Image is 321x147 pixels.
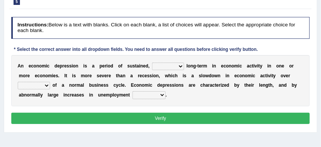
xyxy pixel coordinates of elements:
[268,63,269,69] b: i
[265,73,267,78] b: t
[214,73,218,78] b: w
[119,83,121,88] b: c
[260,63,263,69] b: y
[224,63,226,69] b: c
[210,83,213,88] b: a
[69,83,72,88] b: n
[266,83,268,88] b: g
[143,63,146,69] b: e
[110,92,113,98] b: p
[46,63,47,69] b: i
[192,73,194,78] b: a
[55,63,57,69] b: d
[98,92,101,98] b: u
[81,83,83,88] b: a
[152,73,153,78] b: i
[171,73,172,78] b: i
[252,63,254,69] b: t
[29,63,31,69] b: e
[281,83,284,88] b: n
[167,83,170,88] b: e
[146,63,148,69] b: d
[23,73,26,78] b: o
[107,73,109,78] b: r
[286,73,289,78] b: e
[69,63,72,69] b: s
[98,83,101,88] b: n
[17,22,48,28] b: Instructions:
[99,63,102,69] b: p
[48,73,52,78] b: m
[259,63,260,69] b: t
[189,83,191,88] b: a
[56,73,58,78] b: s
[119,92,123,98] b: m
[26,73,27,78] b: r
[43,73,45,78] b: n
[30,92,32,98] b: r
[135,63,137,69] b: t
[38,92,39,98] b: l
[166,92,167,98] b: .
[188,63,190,69] b: o
[138,73,140,78] b: r
[101,83,103,88] b: e
[94,83,97,88] b: s
[79,92,82,98] b: e
[24,92,27,98] b: n
[175,73,178,78] b: h
[72,83,75,88] b: o
[227,83,229,88] b: d
[18,63,21,69] b: A
[212,63,213,69] b: i
[81,73,85,78] b: m
[284,83,287,88] b: d
[169,73,171,78] b: h
[106,63,108,69] b: i
[74,92,77,98] b: a
[224,83,227,88] b: e
[247,63,249,69] b: a
[131,73,133,78] b: a
[53,73,56,78] b: e
[72,63,73,69] b: i
[281,73,283,78] b: o
[127,63,130,69] b: s
[134,83,137,88] b: c
[52,92,53,98] b: r
[203,83,205,88] b: h
[88,73,90,78] b: r
[225,73,227,78] b: i
[130,63,132,69] b: u
[203,63,207,69] b: m
[216,83,219,88] b: e
[249,63,252,69] b: c
[102,73,104,78] b: v
[260,73,263,78] b: a
[64,63,67,69] b: e
[205,83,208,88] b: a
[267,73,268,78] b: i
[19,92,21,98] b: a
[67,63,69,69] b: s
[113,92,114,98] b: l
[49,92,52,98] b: a
[165,73,168,78] b: w
[149,83,150,88] b: i
[148,63,149,69] b: ,
[252,73,253,78] b: i
[11,113,310,124] button: Verify
[83,83,84,88] b: l
[72,92,74,98] b: e
[271,73,272,78] b: i
[89,92,90,98] b: i
[114,92,117,98] b: o
[257,63,258,69] b: i
[147,73,150,78] b: s
[21,92,24,98] b: b
[47,63,50,69] b: c
[234,83,237,88] b: b
[111,63,113,69] b: d
[106,92,110,98] b: m
[208,83,210,88] b: r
